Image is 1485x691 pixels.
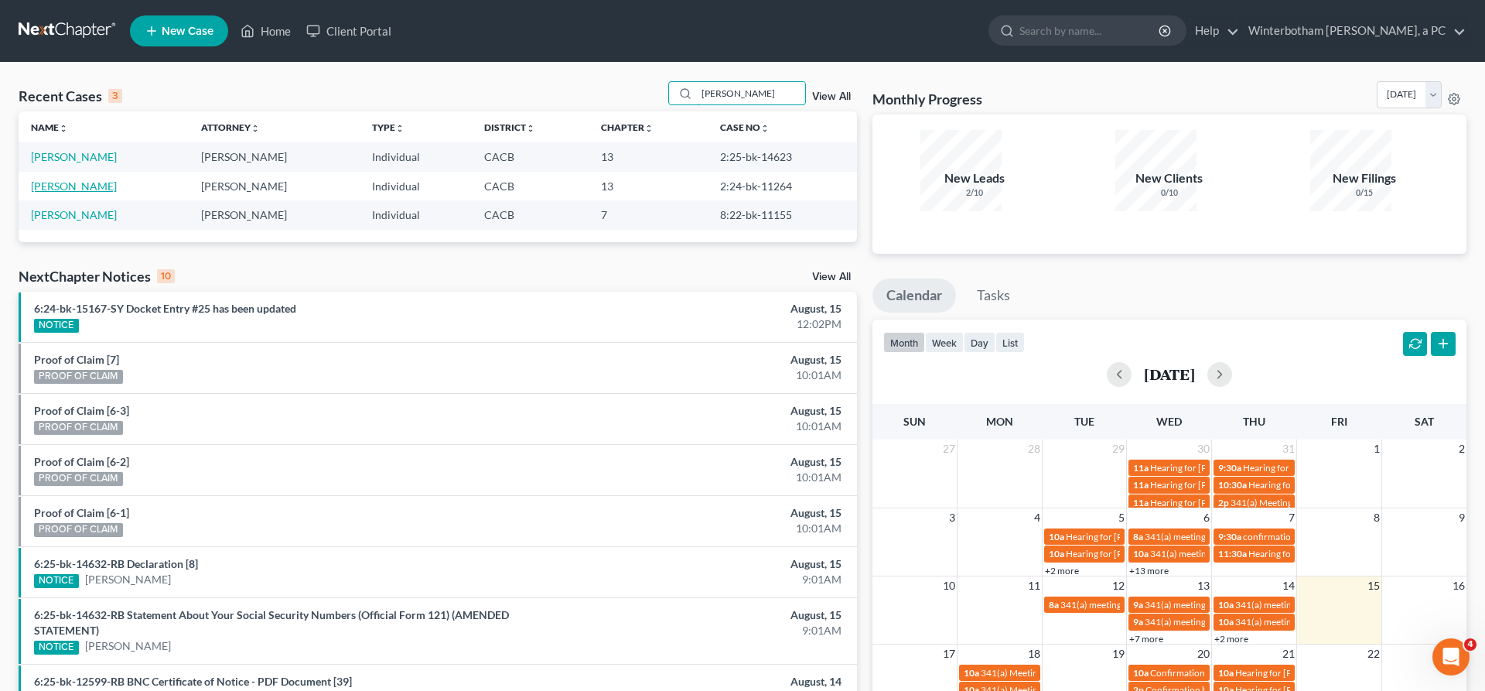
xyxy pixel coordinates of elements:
div: 0/10 [1115,187,1224,199]
i: unfold_more [59,124,68,133]
span: 14 [1281,576,1296,595]
span: 28 [1026,440,1042,458]
a: Winterbotham [PERSON_NAME], a PC [1241,17,1466,45]
span: 4 [1033,508,1042,527]
div: 9:01AM [582,572,841,587]
a: Attorneyunfold_more [201,121,260,133]
td: 2:25-bk-14623 [708,142,857,171]
h3: Monthly Progress [872,90,982,108]
a: View All [812,272,851,282]
span: 3 [947,508,957,527]
span: Hearing for [PERSON_NAME] [1248,479,1369,491]
span: 8a [1133,531,1143,542]
span: 7 [1287,508,1296,527]
span: confirmation hearing for [PERSON_NAME] [1243,531,1417,542]
span: Tue [1074,415,1094,428]
a: Home [233,17,299,45]
div: August, 15 [582,301,841,316]
span: 19 [1111,645,1126,663]
span: 21 [1281,645,1296,663]
span: 341(a) meeting for [PERSON_NAME] and [PERSON_NAME] [PERSON_NAME] [1150,548,1465,559]
td: 13 [589,142,708,171]
span: 341(a) meeting for [PERSON_NAME] [1145,599,1294,611]
td: CACB [472,142,589,171]
span: 17 [941,645,957,663]
span: 13 [1196,576,1211,595]
span: 20 [1196,645,1211,663]
span: 10 [941,576,957,595]
td: Individual [360,172,472,200]
a: +13 more [1129,565,1169,576]
a: Districtunfold_more [484,121,535,133]
span: 22 [1366,645,1381,663]
div: 10:01AM [582,368,841,383]
span: Confirmation hearing for [PERSON_NAME] [1150,667,1326,679]
span: 9 [1457,508,1466,527]
td: CACB [472,172,589,200]
td: [PERSON_NAME] [189,200,359,229]
a: [PERSON_NAME] [31,208,117,221]
span: 2p [1218,497,1229,508]
a: Nameunfold_more [31,121,68,133]
input: Search by name... [697,82,805,104]
span: 11a [1133,479,1149,491]
a: [PERSON_NAME] [31,180,117,193]
span: 8a [1049,599,1059,611]
span: 10a [1218,616,1234,628]
td: 13 [589,172,708,200]
div: 10:01AM [582,521,841,536]
td: 7 [589,200,708,229]
a: 6:25-bk-12599-RB BNC Certificate of Notice - PDF Document [39] [34,675,352,688]
a: Client Portal [299,17,399,45]
div: August, 14 [582,674,841,689]
span: 10a [1049,531,1064,542]
a: Proof of Claim [6-3] [34,404,129,417]
span: 16 [1451,576,1466,595]
span: Hearing for [PERSON_NAME] and [PERSON_NAME] [PERSON_NAME] [1150,497,1436,508]
span: 6 [1202,508,1211,527]
i: unfold_more [395,124,405,133]
span: Hearing for [PERSON_NAME] [1248,548,1369,559]
span: Hearing for [PERSON_NAME] and [PERSON_NAME] [PERSON_NAME] [1150,462,1436,474]
td: [PERSON_NAME] [189,172,359,200]
input: Search by name... [1019,16,1161,45]
i: unfold_more [251,124,260,133]
span: 10a [964,667,979,679]
span: 11:30a [1218,548,1247,559]
div: New Leads [920,169,1029,187]
span: 9:30a [1218,531,1241,542]
span: Thu [1243,415,1265,428]
span: 9:30a [1218,462,1241,474]
span: 11a [1133,497,1149,508]
span: 27 [941,440,957,458]
div: PROOF OF CLAIM [34,370,123,384]
a: Help [1187,17,1239,45]
span: Sun [903,415,926,428]
span: 18 [1026,645,1042,663]
a: 6:25-bk-14632-RB Statement About Your Social Security Numbers (Official Form 121) (AMENDED STATEM... [34,608,509,637]
span: Mon [986,415,1013,428]
div: 2/10 [920,187,1029,199]
span: 10a [1049,548,1064,559]
a: Proof of Claim [7] [34,353,119,366]
div: NextChapter Notices [19,267,175,286]
span: 31 [1281,440,1296,458]
span: Hearing for [PERSON_NAME] [1066,548,1186,559]
a: Typeunfold_more [372,121,405,133]
div: New Clients [1115,169,1224,187]
span: Hearing for [PERSON_NAME] and [PERSON_NAME] [1243,462,1455,474]
span: 341(a) meeting for [PERSON_NAME] [1145,531,1294,542]
a: View All [812,91,851,102]
span: Hearing for [PERSON_NAME] [1235,667,1356,679]
span: 5 [1117,508,1126,527]
span: 341(a) meeting for [PERSON_NAME] [1235,616,1384,628]
span: 30 [1196,440,1211,458]
a: 6:24-bk-15167-SY Docket Entry #25 has been updated [34,302,296,315]
a: Case Nounfold_more [720,121,770,133]
a: +7 more [1129,633,1163,645]
div: 3 [108,89,122,103]
div: August, 15 [582,454,841,470]
button: day [964,332,995,353]
div: 0/15 [1310,187,1418,199]
span: 10a [1133,548,1149,559]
